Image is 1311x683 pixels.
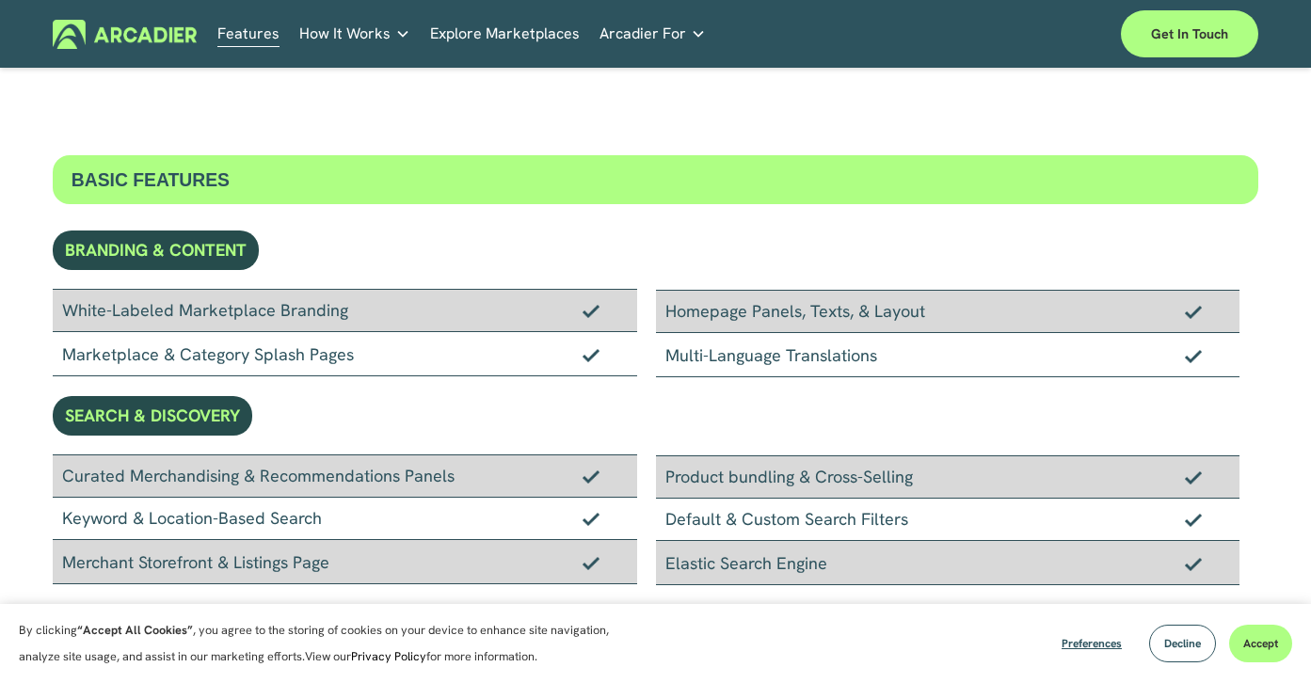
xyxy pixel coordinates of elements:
div: SEARCH & DISCOVERY [53,396,252,436]
img: Checkmark [1185,470,1202,484]
button: Preferences [1047,625,1136,662]
div: Elastic Search Engine [656,541,1240,585]
div: Keyword & Location-Based Search [53,498,637,540]
a: Explore Marketplaces [430,20,580,49]
a: folder dropdown [600,20,706,49]
a: Features [217,20,280,49]
img: Checkmark [583,556,600,569]
div: Merchant Storefront & Listings Page [53,540,637,584]
div: Marketplace & Category Splash Pages [53,332,637,376]
img: Checkmark [1185,305,1202,318]
img: Checkmark [1185,349,1202,362]
span: Arcadier For [600,21,686,47]
div: Multi-Language Translations [656,333,1240,377]
span: Decline [1164,636,1201,651]
img: Checkmark [1185,557,1202,570]
a: folder dropdown [299,20,410,49]
button: Accept [1229,625,1292,662]
img: Checkmark [1185,513,1202,526]
div: Default & Custom Search Filters [656,499,1240,541]
span: Accept [1243,636,1278,651]
img: Arcadier [53,20,197,49]
img: Checkmark [583,469,600,483]
p: By clicking , you agree to the storing of cookies on your device to enhance site navigation, anal... [19,617,631,670]
a: Privacy Policy [351,648,426,664]
div: BASIC FEATURES [53,155,1259,204]
div: BRANDING & CONTENT [53,230,259,270]
span: How It Works [299,21,391,47]
div: White-Labeled Marketplace Branding [53,289,637,332]
strong: “Accept All Cookies” [77,622,193,638]
img: Checkmark [583,304,600,317]
img: Checkmark [583,348,600,361]
div: Homepage Panels, Texts, & Layout [656,290,1240,333]
span: Preferences [1062,636,1122,651]
div: Curated Merchandising & Recommendations Panels [53,454,637,498]
img: Checkmark [583,512,600,525]
button: Decline [1149,625,1216,662]
div: Product bundling & Cross-Selling [656,455,1240,499]
a: Get in touch [1121,10,1258,57]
